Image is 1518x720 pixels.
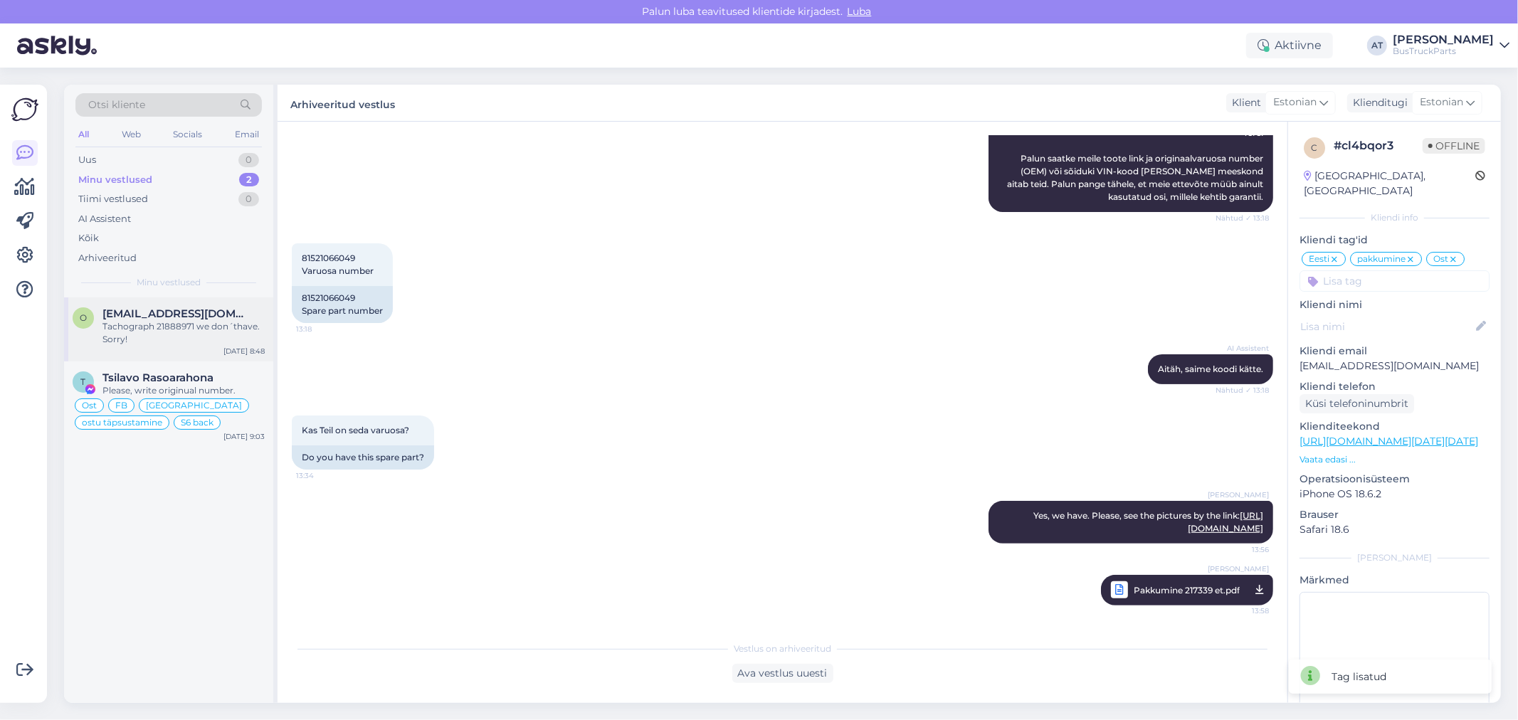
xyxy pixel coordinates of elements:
[734,642,831,655] span: Vestlus on arhiveeritud
[119,125,144,144] div: Web
[137,276,201,289] span: Minu vestlused
[292,445,434,470] div: Do you have this spare part?
[1300,419,1490,434] p: Klienditeekond
[223,431,265,442] div: [DATE] 9:03
[81,376,86,387] span: T
[302,253,374,276] span: 81521066049 Varuosa number
[1216,213,1269,223] span: Nähtud ✓ 13:18
[239,173,259,187] div: 2
[1216,385,1269,396] span: Nähtud ✓ 13:18
[1300,233,1490,248] p: Kliendi tag'id
[146,401,242,410] span: [GEOGRAPHIC_DATA]
[1300,435,1478,448] a: [URL][DOMAIN_NAME][DATE][DATE]
[1300,573,1490,588] p: Märkmed
[1300,379,1490,394] p: Kliendi telefon
[1158,364,1263,374] span: Aitäh, saime koodi kätte.
[1208,563,1269,574] span: [PERSON_NAME]
[1367,36,1387,55] div: AT
[302,425,409,435] span: Kas Teil on seda varuosa?
[1312,142,1318,153] span: c
[102,371,214,384] span: Tsilavo Rasoarahona
[1300,453,1490,466] p: Vaata edasi ...
[78,231,99,245] div: Kõik
[1300,522,1490,537] p: Safari 18.6
[1300,394,1414,413] div: Küsi telefoninumbrit
[1033,510,1263,534] span: Yes, we have. Please, see the pictures by the link:
[115,401,127,410] span: FB
[1300,297,1490,312] p: Kliendi nimi
[1216,343,1269,354] span: AI Assistent
[1300,551,1490,564] div: [PERSON_NAME]
[223,346,265,356] div: [DATE] 8:48
[1433,255,1448,263] span: Ost
[102,384,265,397] div: Please, write originual number.
[1226,95,1261,110] div: Klient
[78,251,137,265] div: Arhiveeritud
[1300,211,1490,224] div: Kliendi info
[78,212,131,226] div: AI Assistent
[170,125,205,144] div: Socials
[80,312,87,323] span: o
[88,97,145,112] span: Otsi kliente
[11,96,38,123] img: Askly Logo
[1300,472,1490,487] p: Operatsioonisüsteem
[232,125,262,144] div: Email
[296,470,349,481] span: 13:34
[238,153,259,167] div: 0
[296,324,349,334] span: 13:18
[1300,344,1490,359] p: Kliendi email
[1101,575,1273,605] a: [PERSON_NAME]Pakkumine 217339 et.pdf13:58
[238,192,259,206] div: 0
[843,5,876,18] span: Luba
[1347,95,1408,110] div: Klienditugi
[1300,270,1490,292] input: Lisa tag
[1309,255,1329,263] span: Eesti
[292,286,393,323] div: 81521066049 Spare part number
[290,93,395,112] label: Arhiveeritud vestlus
[102,307,251,320] span: olgalizeth03@gmail.com
[732,664,833,683] div: Ava vestlus uuesti
[1216,544,1269,555] span: 13:56
[1423,138,1485,154] span: Offline
[78,192,148,206] div: Tiimi vestlused
[82,401,97,410] span: Ost
[1304,169,1475,198] div: [GEOGRAPHIC_DATA], [GEOGRAPHIC_DATA]
[78,173,152,187] div: Minu vestlused
[1420,95,1463,110] span: Estonian
[1300,319,1473,334] input: Lisa nimi
[1208,489,1269,500] span: [PERSON_NAME]
[1332,669,1386,684] div: Tag lisatud
[78,153,96,167] div: Uus
[1393,34,1494,46] div: [PERSON_NAME]
[1393,34,1509,57] a: [PERSON_NAME]BusTruckParts
[1246,33,1333,58] div: Aktiivne
[1273,95,1317,110] span: Estonian
[82,418,162,427] span: ostu täpsustamine
[1357,255,1406,263] span: pakkumine
[1300,487,1490,502] p: iPhone OS 18.6.2
[1300,507,1490,522] p: Brauser
[75,125,92,144] div: All
[1216,602,1269,620] span: 13:58
[1134,581,1240,599] span: Pakkumine 217339 et.pdf
[1300,359,1490,374] p: [EMAIL_ADDRESS][DOMAIN_NAME]
[102,320,265,346] div: Tachograph 21888971 we don´thave. Sorry!
[181,418,214,427] span: S6 back
[1393,46,1494,57] div: BusTruckParts
[1334,137,1423,154] div: # cl4bqor3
